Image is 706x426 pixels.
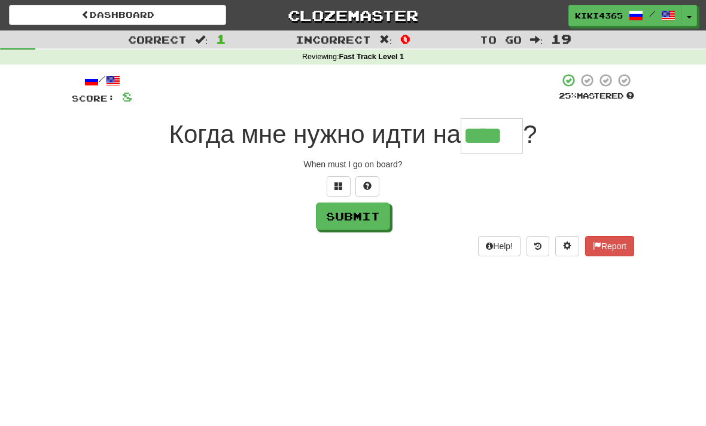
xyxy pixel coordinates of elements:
button: Help! [478,236,521,256]
span: : [379,35,392,45]
span: / [649,10,655,18]
span: : [195,35,208,45]
span: kiki4365 [575,10,623,21]
span: Score: [72,93,115,103]
span: 1 [216,32,226,46]
button: Switch sentence to multiple choice alt+p [327,176,351,197]
div: Mastered [559,91,634,102]
span: : [530,35,543,45]
span: 25 % [559,91,577,100]
a: kiki4365 / [568,5,682,26]
div: / [72,73,132,88]
span: 0 [400,32,410,46]
a: Dashboard [9,5,226,25]
span: To go [480,33,522,45]
div: When must I go on board? [72,158,634,170]
span: 19 [551,32,571,46]
button: Single letter hint - you only get 1 per sentence and score half the points! alt+h [355,176,379,197]
span: ? [523,120,537,148]
strong: Fast Track Level 1 [339,53,404,61]
button: Round history (alt+y) [527,236,549,256]
span: Correct [128,33,187,45]
button: Submit [316,203,390,230]
button: Report [585,236,634,256]
span: Когда мне нужно идти на [169,120,461,148]
span: 8 [122,89,132,104]
a: Clozemaster [244,5,461,26]
span: Incorrect [296,33,371,45]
